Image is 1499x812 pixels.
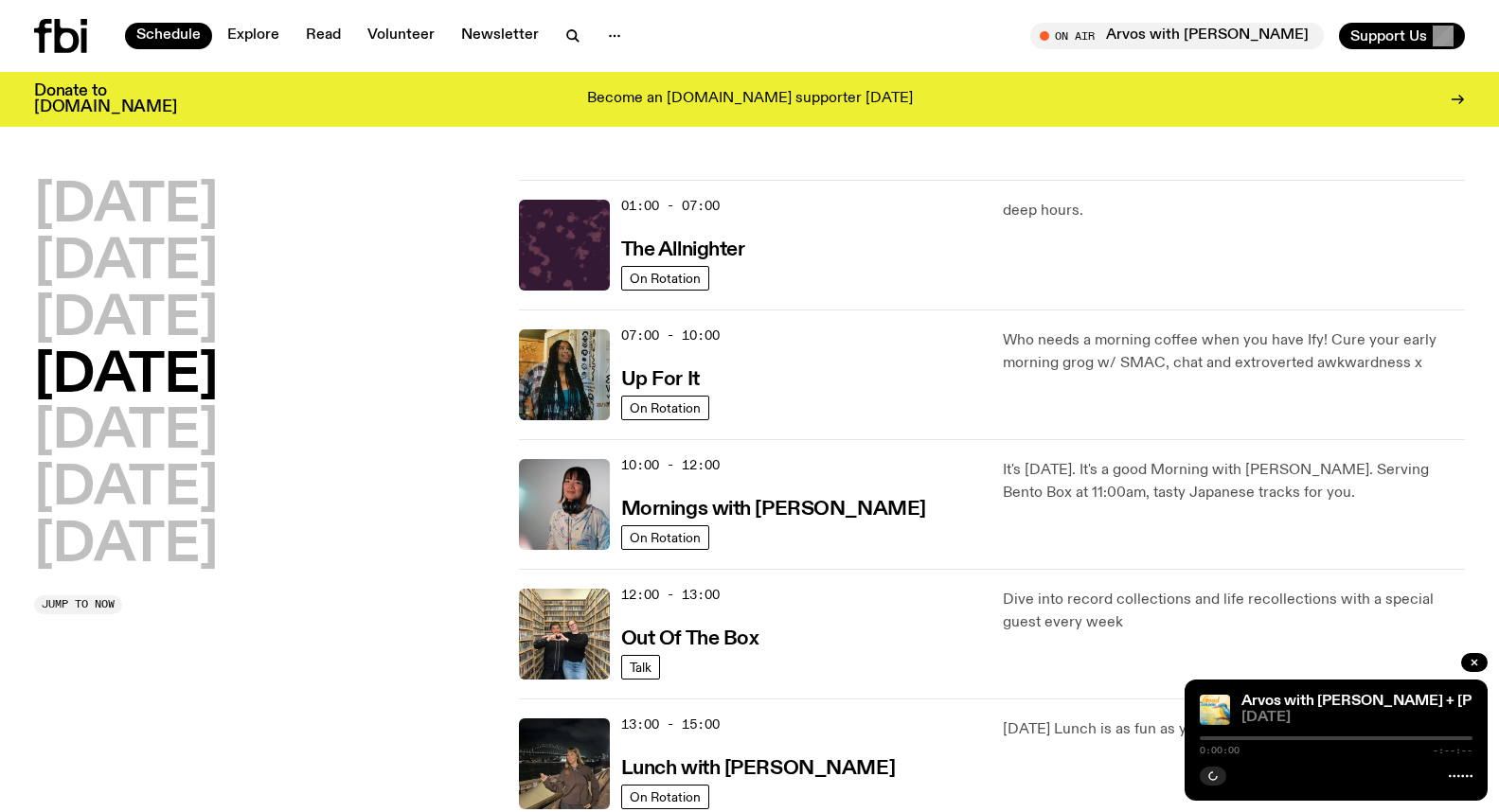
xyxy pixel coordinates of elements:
a: The Allnighter [621,237,745,260]
span: [DATE] [1241,711,1472,725]
a: Talk [621,655,660,680]
img: Kana Frazer is smiling at the camera with her head tilted slightly to her left. She wears big bla... [519,459,610,550]
h3: Mornings with [PERSON_NAME] [621,500,926,520]
a: On Rotation [621,266,709,291]
button: [DATE] [34,180,218,233]
span: -:--:-- [1433,746,1472,755]
a: Explore [216,23,291,49]
span: 12:00 - 13:00 [621,586,720,604]
p: Who needs a morning coffee when you have Ify! Cure your early morning grog w/ SMAC, chat and extr... [1003,329,1465,375]
h3: Up For It [621,370,700,390]
a: Schedule [125,23,212,49]
h3: The Allnighter [621,240,745,260]
span: 10:00 - 12:00 [621,456,720,474]
span: 0:00:00 [1200,746,1240,755]
a: On Rotation [621,525,709,550]
a: Out Of The Box [621,626,759,649]
a: On Rotation [621,785,709,809]
p: It's [DATE]. It's a good Morning with [PERSON_NAME]. Serving Bento Box at 11:00am, tasty Japanese... [1003,459,1465,504]
button: Jump to now [34,595,122,614]
span: Jump to now [42,599,115,609]
span: On Rotation [630,789,701,803]
button: Support Us [1339,23,1465,49]
button: On AirArvos with [PERSON_NAME] [1030,23,1324,49]
button: [DATE] [34,237,218,290]
button: [DATE] [34,350,218,403]
img: Matt and Kate stand in the music library and make a heart shape with one hand each. [519,589,610,680]
button: [DATE] [34,406,218,459]
button: [DATE] [34,293,218,346]
a: Up For It [621,366,700,390]
span: On Rotation [630,530,701,544]
span: On Rotation [630,271,701,285]
h3: Donate to [DOMAIN_NAME] [34,83,177,115]
span: On Rotation [630,400,701,415]
a: Volunteer [356,23,446,49]
p: deep hours. [1003,200,1465,222]
a: Lunch with [PERSON_NAME] [621,755,895,779]
p: Become an [DOMAIN_NAME] supporter [DATE] [587,91,913,108]
p: [DATE] Lunch is as fun as you are [1003,718,1465,741]
span: 07:00 - 10:00 [621,327,720,344]
p: Dive into record collections and life recollections with a special guest every week [1003,589,1465,634]
h3: Out Of The Box [621,629,759,649]
span: Talk [630,660,651,674]
img: Izzy Page stands above looking down at Opera Bar. She poses in front of the Harbour Bridge in the... [519,718,610,809]
span: 13:00 - 15:00 [621,715,720,733]
span: Support Us [1350,27,1427,44]
button: [DATE] [34,520,218,573]
a: Mornings with [PERSON_NAME] [621,496,926,520]
a: Read [294,23,352,49]
a: On Rotation [621,396,709,420]
button: [DATE] [34,463,218,516]
h3: Lunch with [PERSON_NAME] [621,759,895,779]
a: Newsletter [450,23,550,49]
img: Ify - a Brown Skin girl with black braided twists, looking up to the side with her tongue stickin... [519,329,610,420]
span: 01:00 - 07:00 [621,197,720,215]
